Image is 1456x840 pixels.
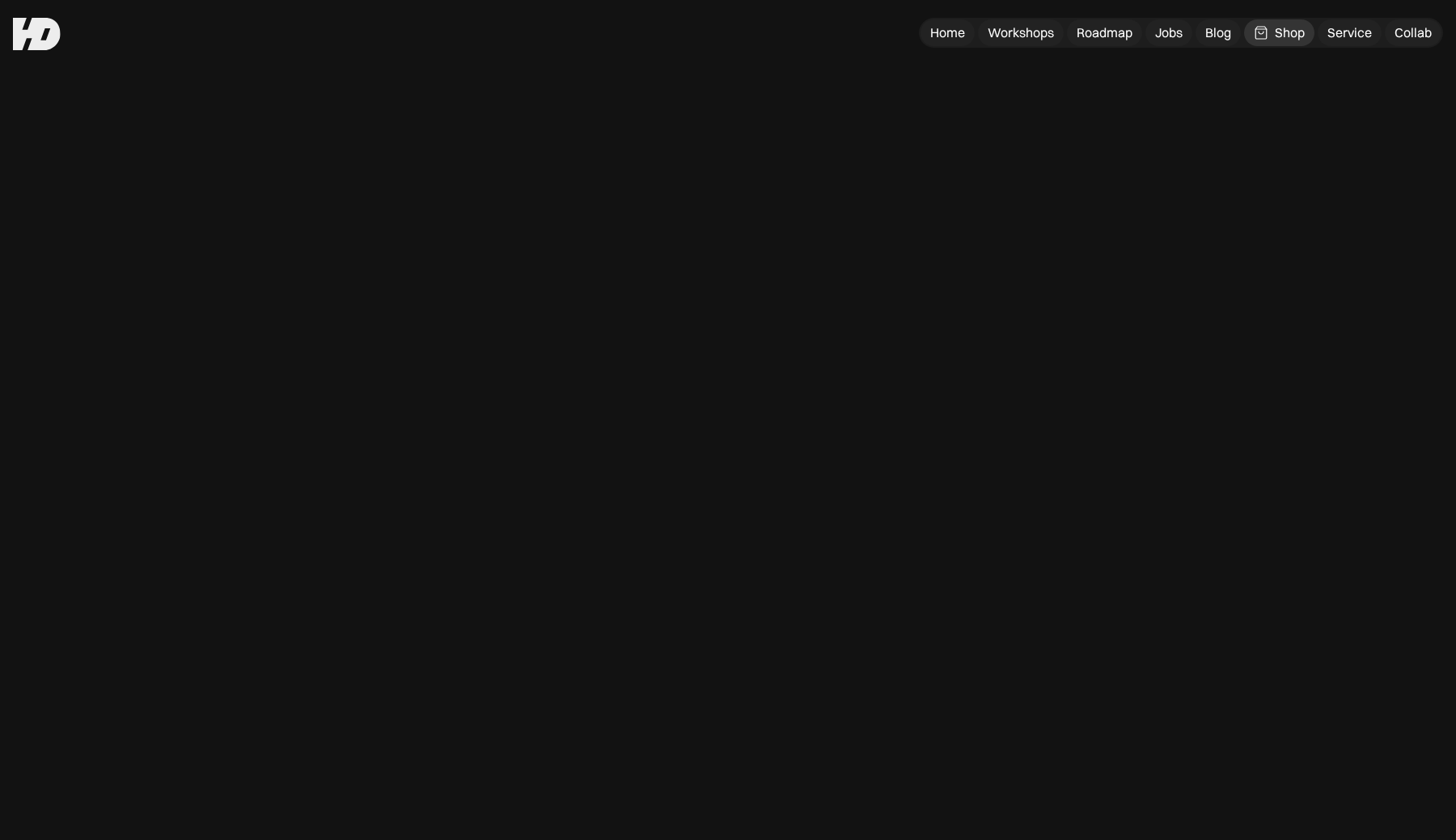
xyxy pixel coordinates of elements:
[1275,24,1305,41] div: Shop
[1067,19,1142,46] a: Roadmap
[1145,19,1192,46] a: Jobs
[978,19,1064,46] a: Workshops
[1395,24,1432,41] div: Collab
[1077,24,1132,41] div: Roadmap
[1318,19,1382,46] a: Service
[1385,19,1441,46] a: Collab
[1327,24,1372,41] div: Service
[988,24,1054,41] div: Workshops
[1196,19,1241,46] a: Blog
[921,19,975,46] a: Home
[930,24,965,41] div: Home
[1155,24,1183,41] div: Jobs
[1244,19,1314,46] a: Shop
[1205,24,1231,41] div: Blog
